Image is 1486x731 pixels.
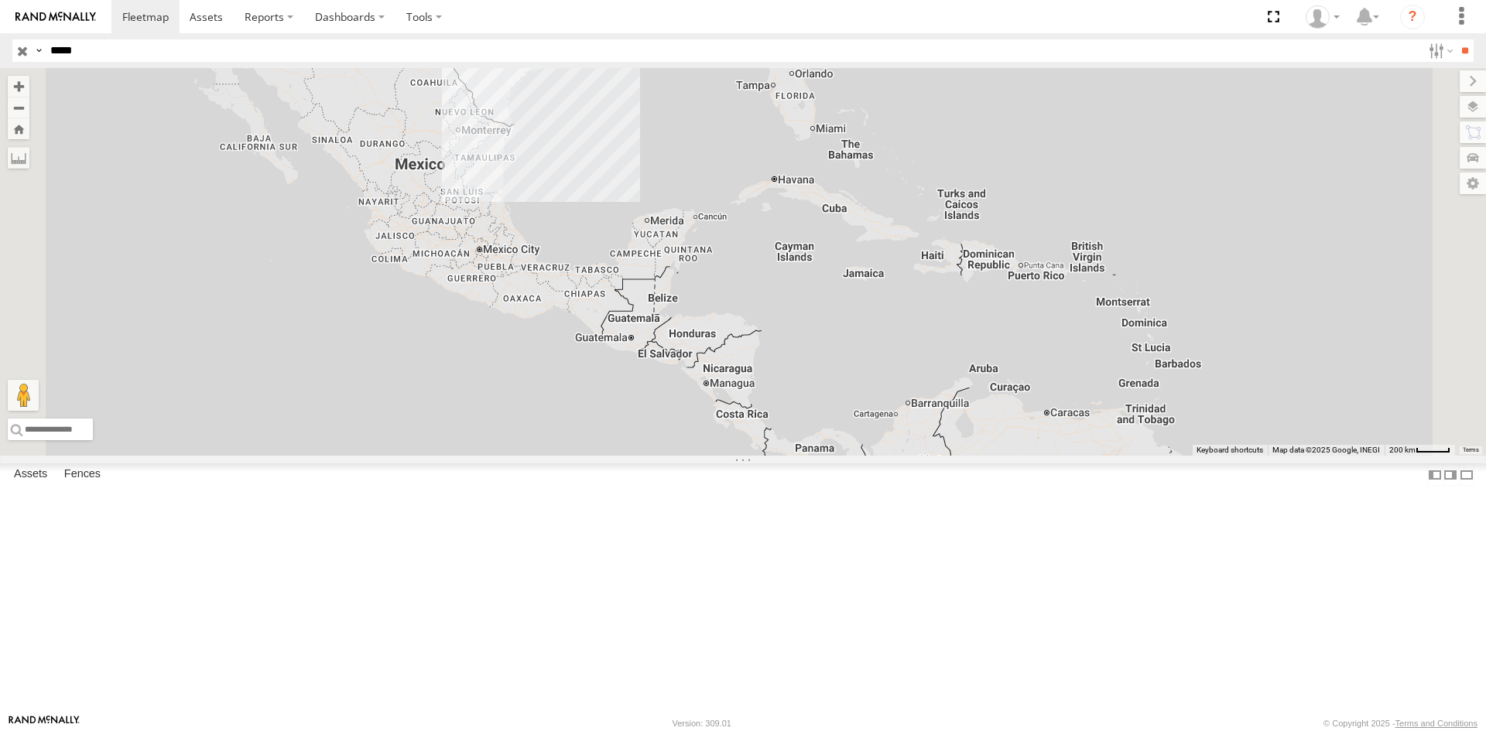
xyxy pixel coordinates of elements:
label: Fences [56,464,108,486]
span: Map data ©2025 Google, INEGI [1272,446,1380,454]
label: Measure [8,147,29,169]
div: © Copyright 2025 - [1323,719,1477,728]
button: Zoom in [8,76,29,97]
a: Terms and Conditions [1395,719,1477,728]
label: Dock Summary Table to the Right [1443,463,1458,486]
div: Version: 309.01 [673,719,731,728]
button: Zoom Home [8,118,29,139]
a: Visit our Website [9,716,80,731]
label: Assets [6,464,55,486]
label: Dock Summary Table to the Left [1427,463,1443,486]
img: rand-logo.svg [15,12,96,22]
button: Drag Pegman onto the map to open Street View [8,380,39,411]
span: 200 km [1389,446,1416,454]
label: Search Query [33,39,45,62]
label: Map Settings [1460,173,1486,194]
button: Zoom out [8,97,29,118]
i: ? [1400,5,1425,29]
label: Search Filter Options [1423,39,1456,62]
a: Terms (opens in new tab) [1463,447,1479,453]
label: Hide Summary Table [1459,463,1474,486]
button: Map Scale: 200 km per 41 pixels [1385,445,1455,456]
button: Keyboard shortcuts [1197,445,1263,456]
div: Ryan Roxas [1300,5,1345,29]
